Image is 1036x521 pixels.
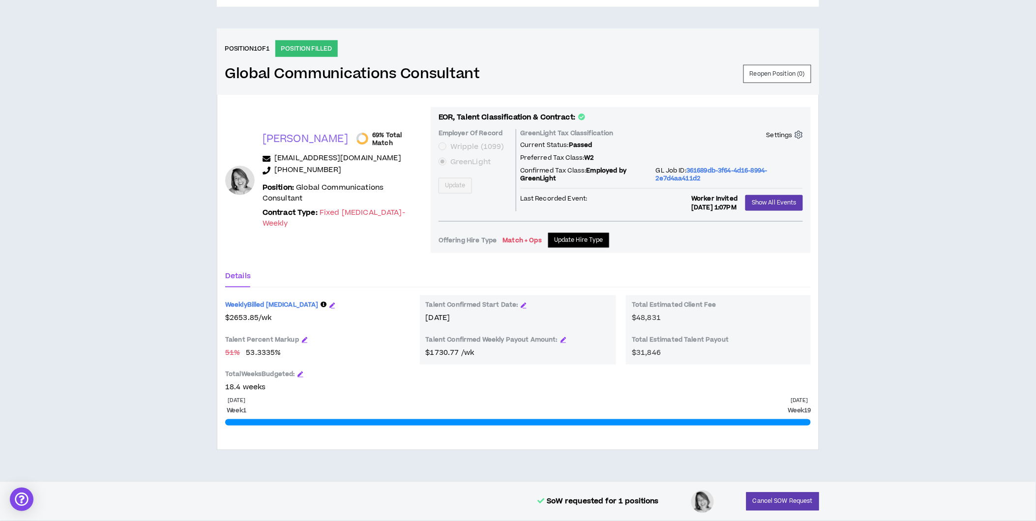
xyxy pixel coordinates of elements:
[274,153,401,165] a: [EMAIL_ADDRESS][DOMAIN_NAME]
[691,195,738,203] p: Worker Invited
[520,195,588,203] p: Last Recorded Event:
[520,129,614,141] p: GreenLight Tax Classification
[520,153,585,162] span: Preferred Tax Class:
[225,370,295,379] span: Total Weeks Budgeted:
[274,165,341,176] a: [PHONE_NUMBER]
[450,157,491,167] span: GreenLight
[439,129,512,141] p: Employer Of Record
[439,112,585,123] p: EOR, Talent Classification & Contract:
[795,131,803,139] span: setting
[632,301,805,313] p: Total Estimated Client Fee
[767,131,793,139] p: Settings
[372,131,423,147] span: 69% Total Match
[227,406,246,415] p: Week 1
[569,141,592,149] span: Passed
[690,490,715,514] div: Vivian A.
[263,182,423,204] p: Global Communications Consultant
[752,198,797,207] span: Show All Events
[520,166,626,183] span: Employed by GreenLight
[10,488,33,511] div: Open Intercom Messenger
[632,313,661,323] span: $48,831
[228,397,245,405] p: [DATE]
[263,182,294,193] b: Position:
[225,301,319,310] span: Weekly Billed [MEDICAL_DATA]
[746,492,819,511] button: Cancel SOW Request
[246,348,281,359] span: 53.3335 %
[548,232,610,248] button: Update Hire Type
[439,178,472,194] button: Update
[426,336,558,344] p: Talent Confirmed Weekly Payout Amount:
[538,496,659,507] p: SoW requested for 1 positions
[632,348,661,358] span: $31,846
[439,236,497,244] p: Offering Hire Type
[426,348,611,359] p: $1730.77 /wk
[691,203,738,211] p: [DATE] 1:07PM
[225,382,410,393] p: 18.4 weeks
[791,397,808,405] p: [DATE]
[745,195,803,211] button: Show All Events
[225,313,410,324] span: $ 2653.85 / wk
[225,166,255,195] div: Vivian A.
[450,142,504,152] span: Wripple (1099)
[225,44,269,53] h6: Position 1 of 1
[263,132,349,146] p: [PERSON_NAME]
[743,65,811,83] button: Reopen Position (0)
[656,166,768,183] span: 361689db-3f64-4d16-8994-2e7d4aa411d2
[426,301,518,309] p: Talent Confirmed Start Date:
[225,271,251,282] div: Details
[263,207,405,229] span: Fixed [MEDICAL_DATA]
[263,207,405,229] span: - weekly
[225,348,240,359] span: 51 %
[225,65,480,83] a: Global Communications Consultant
[520,141,569,149] span: Current Status:
[426,313,611,324] p: [DATE]
[554,235,603,245] span: Update Hire Type
[263,207,318,218] b: Contract Type:
[225,336,299,344] p: Talent Percent Markup
[656,166,686,175] span: GL Job ID:
[503,236,542,244] p: Match + Ops
[585,153,594,162] span: W2
[520,166,587,175] span: Confirmed Tax Class:
[788,406,811,415] p: Week 19
[275,40,338,57] p: POSITION FILLED
[632,336,805,348] p: Total Estimated Talent Payout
